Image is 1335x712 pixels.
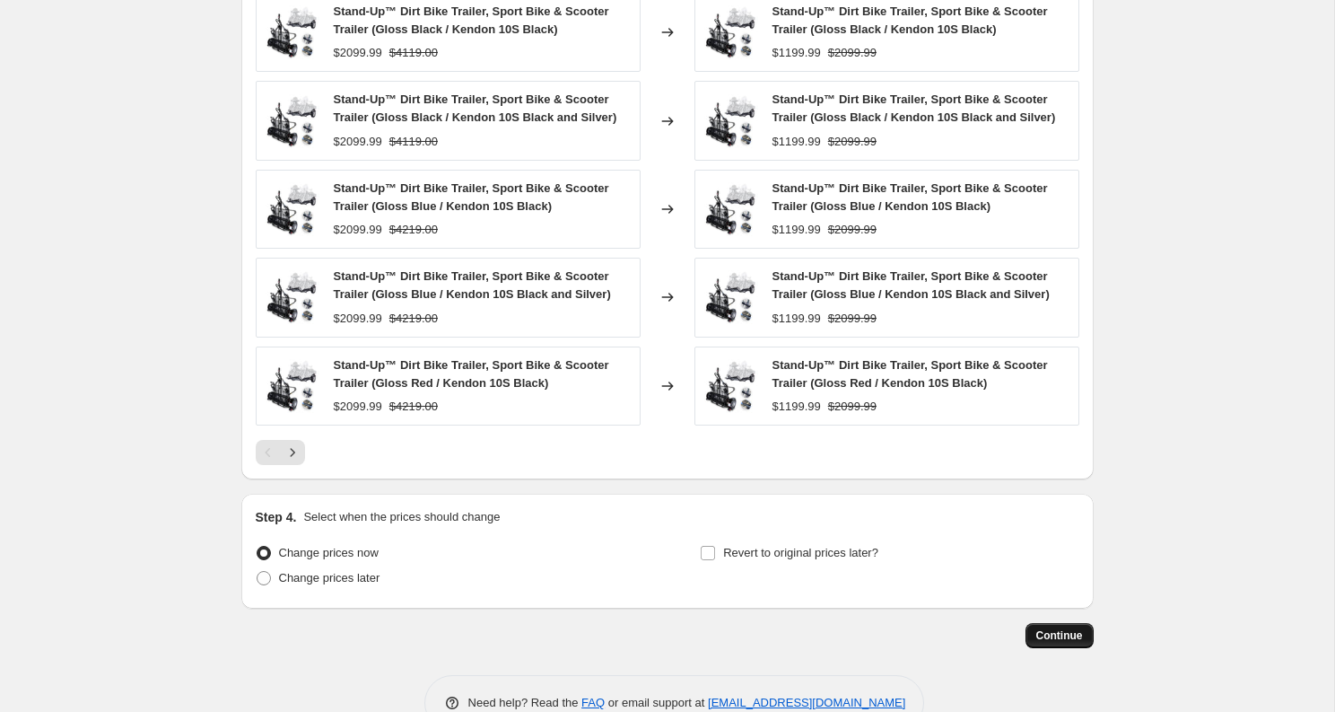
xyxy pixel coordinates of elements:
span: Stand-Up™ Dirt Bike Trailer, Sport Bike & Scooter Trailer (Gloss Red / Kendon 10S Black) [334,358,609,390]
span: Stand-Up™ Dirt Bike Trailer, Sport Bike & Scooter Trailer (Gloss Black / Kendon 10S Black and Sil... [334,92,617,124]
img: 1-MainImage_ee1554aa-c1af-4bd3-a4de-cc3237e23530_80x.jpg [266,359,319,413]
span: Stand-Up™ Dirt Bike Trailer, Sport Bike & Scooter Trailer (Gloss Blue / Kendon 10S Black and Silver) [772,269,1050,301]
strike: $4119.00 [389,44,438,62]
img: 1-MainImage_ee1554aa-c1af-4bd3-a4de-cc3237e23530_80x.jpg [266,270,319,324]
img: 1-MainImage_ee1554aa-c1af-4bd3-a4de-cc3237e23530_80x.jpg [704,359,758,413]
span: Stand-Up™ Dirt Bike Trailer, Sport Bike & Scooter Trailer (Gloss Black / Kendon 10S Black) [334,4,609,36]
a: FAQ [581,696,605,709]
span: Stand-Up™ Dirt Bike Trailer, Sport Bike & Scooter Trailer (Gloss Black / Kendon 10S Black) [772,4,1048,36]
nav: Pagination [256,440,305,465]
div: $2099.99 [334,398,382,416]
h2: Step 4. [256,508,297,526]
div: $1199.99 [772,133,821,151]
a: [EMAIL_ADDRESS][DOMAIN_NAME] [708,696,905,709]
span: Change prices now [279,546,379,559]
span: Change prices later [279,571,380,585]
span: or email support at [605,696,708,709]
img: 1-MainImage_ee1554aa-c1af-4bd3-a4de-cc3237e23530_80x.jpg [266,5,319,59]
img: 1-MainImage_ee1554aa-c1af-4bd3-a4de-cc3237e23530_80x.jpg [704,270,758,324]
strike: $4219.00 [389,398,438,416]
span: Revert to original prices later? [723,546,878,559]
button: Next [280,440,305,465]
div: $1199.99 [772,398,821,416]
div: $2099.99 [334,44,382,62]
span: Continue [1036,628,1083,643]
div: $1199.99 [772,221,821,239]
div: $1199.99 [772,44,821,62]
strike: $2099.99 [828,310,877,328]
strike: $2099.99 [828,398,877,416]
button: Continue [1025,623,1094,648]
span: Stand-Up™ Dirt Bike Trailer, Sport Bike & Scooter Trailer (Gloss Black / Kendon 10S Black and Sil... [772,92,1056,124]
div: $2099.99 [334,310,382,328]
img: 1-MainImage_ee1554aa-c1af-4bd3-a4de-cc3237e23530_80x.jpg [266,94,319,148]
img: 1-MainImage_ee1554aa-c1af-4bd3-a4de-cc3237e23530_80x.jpg [704,182,758,236]
span: Stand-Up™ Dirt Bike Trailer, Sport Bike & Scooter Trailer (Gloss Blue / Kendon 10S Black and Silver) [334,269,611,301]
strike: $4219.00 [389,221,438,239]
div: $1199.99 [772,310,821,328]
div: $2099.99 [334,133,382,151]
img: 1-MainImage_ee1554aa-c1af-4bd3-a4de-cc3237e23530_80x.jpg [266,182,319,236]
img: 1-MainImage_ee1554aa-c1af-4bd3-a4de-cc3237e23530_80x.jpg [704,94,758,148]
span: Need help? Read the [468,696,582,709]
strike: $2099.99 [828,133,877,151]
p: Select when the prices should change [303,508,500,526]
strike: $4219.00 [389,310,438,328]
span: Stand-Up™ Dirt Bike Trailer, Sport Bike & Scooter Trailer (Gloss Blue / Kendon 10S Black) [772,181,1048,213]
strike: $4119.00 [389,133,438,151]
img: 1-MainImage_ee1554aa-c1af-4bd3-a4de-cc3237e23530_80x.jpg [704,5,758,59]
span: Stand-Up™ Dirt Bike Trailer, Sport Bike & Scooter Trailer (Gloss Blue / Kendon 10S Black) [334,181,609,213]
span: Stand-Up™ Dirt Bike Trailer, Sport Bike & Scooter Trailer (Gloss Red / Kendon 10S Black) [772,358,1048,390]
strike: $2099.99 [828,221,877,239]
strike: $2099.99 [828,44,877,62]
div: $2099.99 [334,221,382,239]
